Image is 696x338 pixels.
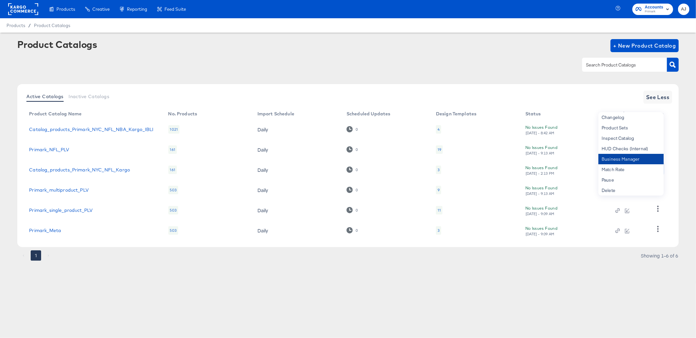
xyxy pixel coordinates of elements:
div: 503 [168,226,178,235]
a: Product Catalogs [34,23,70,28]
button: AccountsPrimark [632,4,673,15]
div: Import Schedule [257,111,294,116]
div: Showing 1–6 of 6 [641,253,679,258]
nav: pagination navigation [17,250,54,261]
div: 0 [347,187,358,193]
span: Products [7,23,25,28]
span: Primark [645,9,663,14]
span: Active Catalogs [26,94,63,99]
div: 9 [436,186,441,194]
div: Changelog [598,112,664,123]
a: Primark_Meta [29,228,61,233]
a: Primark_NFL_PLV [29,147,69,152]
div: 0 [355,168,358,172]
th: Action [610,109,647,119]
div: 4 [438,127,440,132]
span: Creative [92,7,110,12]
div: 0 [347,126,358,132]
span: + New Product Catalog [613,41,676,50]
div: 0 [355,208,358,213]
div: Product Catalog Name [29,111,82,116]
span: See Less [646,93,670,102]
div: 161 [168,145,177,154]
div: 0 [355,188,358,192]
div: Scheduled Updates [347,111,391,116]
td: Daily [252,180,341,200]
div: 4 [436,125,441,134]
div: Pause [598,175,664,185]
a: Primark_multiproduct_PLV [29,187,89,193]
div: 0 [347,167,358,173]
div: Product Catalogs [17,39,97,50]
div: 503 [168,186,178,194]
div: Inspect Catalog [598,133,664,143]
div: Product Sets [598,123,664,133]
th: More [647,109,672,119]
a: Catalog_products_Primark_NYC_NFL_Kargo [29,167,130,172]
button: See Less [643,91,672,104]
td: Daily [252,140,341,160]
div: No. Products [168,111,197,116]
div: Delete [598,185,664,196]
div: 11 [436,206,442,214]
div: 0 [355,228,358,233]
button: page 1 [31,250,41,261]
div: 19 [436,145,443,154]
div: 503 [168,206,178,214]
div: 3 [436,226,441,235]
span: / [25,23,34,28]
div: 1021 [168,125,180,134]
div: 19 [438,147,441,152]
div: 0 [347,146,358,153]
span: AJ [681,6,687,13]
th: Status [520,109,610,119]
td: Daily [252,200,341,220]
a: Primark_single_product_PLV [29,208,93,213]
td: Daily [252,119,341,140]
div: 9 [438,187,440,193]
div: Match Rate [598,164,664,175]
div: 3 [436,166,441,174]
div: Business Manager [598,154,664,164]
div: 3 [438,228,440,233]
div: 0 [355,127,358,132]
button: + New Product Catalog [611,39,679,52]
input: Search Product Catalogs [585,61,654,69]
button: AJ [678,4,689,15]
a: Catalog_products_Primark_NYC_NFL_NBA_Kargo_IBLI [29,127,153,132]
span: Inactive Catalogs [69,94,109,99]
span: Reporting [127,7,147,12]
span: Products [56,7,75,12]
span: Feed Suite [164,7,186,12]
div: 0 [347,227,358,233]
td: Daily [252,160,341,180]
div: 161 [168,166,177,174]
div: 0 [355,147,358,152]
span: Accounts [645,4,663,11]
div: 11 [438,208,441,213]
div: 3 [438,167,440,172]
td: Daily [252,220,341,241]
div: HUD Checks (Internal) [598,143,664,154]
div: 0 [347,207,358,213]
div: Design Templates [436,111,476,116]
